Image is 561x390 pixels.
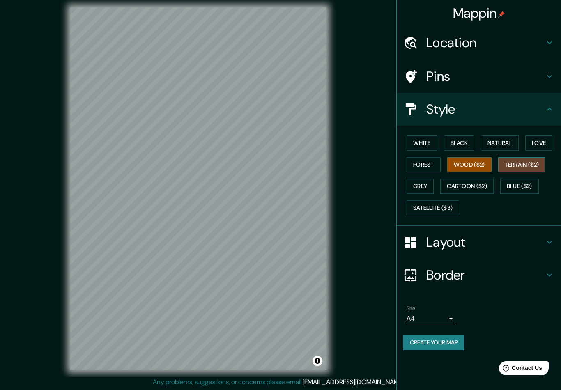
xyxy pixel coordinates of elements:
canvas: Map [70,7,326,370]
h4: Pins [426,68,545,85]
div: Location [397,26,561,59]
button: Grey [407,179,434,194]
h4: Location [426,34,545,51]
p: Any problems, suggestions, or concerns please email . [153,377,405,387]
label: Size [407,305,415,312]
div: Border [397,259,561,291]
button: Love [525,135,552,151]
button: Cartoon ($2) [440,179,494,194]
button: Satellite ($3) [407,200,459,216]
button: Black [444,135,475,151]
button: Forest [407,157,441,172]
button: Wood ($2) [447,157,492,172]
button: Natural [481,135,519,151]
button: White [407,135,437,151]
button: Blue ($2) [500,179,539,194]
img: pin-icon.png [498,11,505,18]
div: A4 [407,312,456,325]
button: Terrain ($2) [498,157,546,172]
h4: Layout [426,234,545,250]
div: Pins [397,60,561,93]
h4: Style [426,101,545,117]
a: [EMAIL_ADDRESS][DOMAIN_NAME] [303,378,404,386]
button: Toggle attribution [313,356,322,366]
button: Create your map [403,335,464,350]
h4: Mappin [453,5,505,21]
div: Layout [397,226,561,259]
iframe: Help widget launcher [488,358,552,381]
div: Style [397,93,561,126]
h4: Border [426,267,545,283]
